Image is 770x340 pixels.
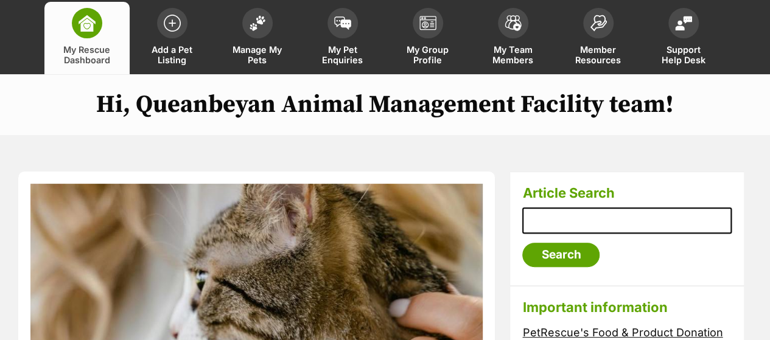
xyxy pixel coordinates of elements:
span: My Pet Enquiries [315,44,370,65]
span: My Group Profile [401,44,455,65]
img: team-members-icon-5396bd8760b3fe7c0b43da4ab00e1e3bb1a5d9ba89233759b79545d2d3fc5d0d.svg [505,15,522,31]
a: My Team Members [471,2,556,74]
a: Add a Pet Listing [130,2,215,74]
img: manage-my-pets-icon-02211641906a0b7f246fdf0571729dbe1e7629f14944591b6c1af311fb30b64b.svg [249,15,266,31]
span: Manage My Pets [230,44,285,65]
a: Member Resources [556,2,641,74]
span: Support Help Desk [656,44,711,65]
span: My Rescue Dashboard [60,44,114,65]
a: My Group Profile [385,2,471,74]
a: My Rescue Dashboard [44,2,130,74]
a: Support Help Desk [641,2,726,74]
span: My Team Members [486,44,541,65]
img: add-pet-listing-icon-0afa8454b4691262ce3f59096e99ab1cd57d4a30225e0717b998d2c9b9846f56.svg [164,15,181,32]
img: member-resources-icon-8e73f808a243e03378d46382f2149f9095a855e16c252ad45f914b54edf8863c.svg [590,15,607,31]
h3: Article Search [522,184,732,201]
a: My Pet Enquiries [300,2,385,74]
input: Search [522,243,600,267]
img: pet-enquiries-icon-7e3ad2cf08bfb03b45e93fb7055b45f3efa6380592205ae92323e6603595dc1f.svg [334,16,351,30]
span: Member Resources [571,44,626,65]
a: Manage My Pets [215,2,300,74]
img: group-profile-icon-3fa3cf56718a62981997c0bc7e787c4b2cf8bcc04b72c1350f741eb67cf2f40e.svg [419,16,436,30]
h3: Important information [522,299,732,316]
span: Add a Pet Listing [145,44,200,65]
img: dashboard-icon-eb2f2d2d3e046f16d808141f083e7271f6b2e854fb5c12c21221c1fb7104beca.svg [79,15,96,32]
img: help-desk-icon-fdf02630f3aa405de69fd3d07c3f3aa587a6932b1a1747fa1d2bba05be0121f9.svg [675,16,692,30]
